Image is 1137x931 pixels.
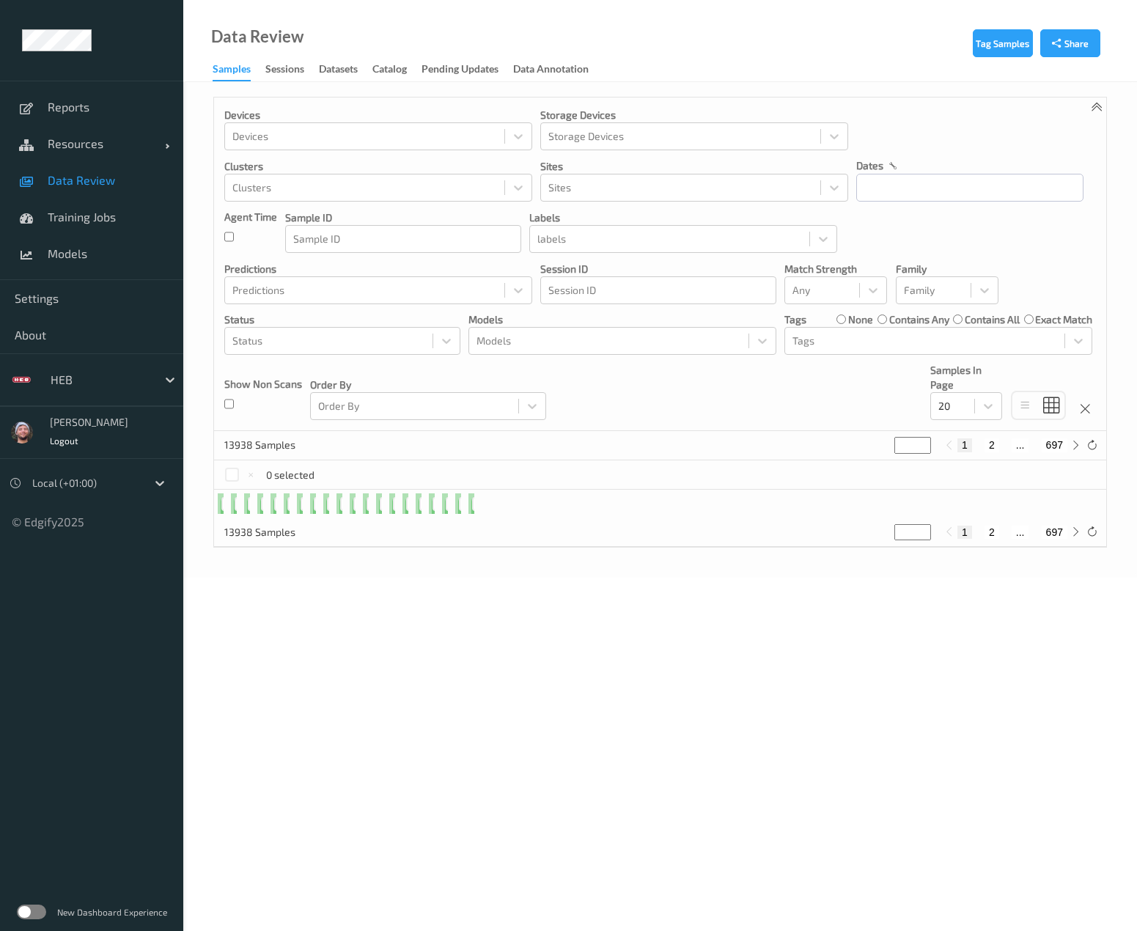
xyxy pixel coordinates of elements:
[310,378,546,392] p: Order By
[224,210,277,224] p: Agent Time
[265,59,319,80] a: Sessions
[265,62,304,80] div: Sessions
[985,438,999,452] button: 2
[319,59,372,80] a: Datasets
[224,438,334,452] p: 13938 Samples
[224,377,302,391] p: Show Non Scans
[1042,526,1067,539] button: 697
[930,363,1002,392] p: Samples In Page
[224,525,334,540] p: 13938 Samples
[1040,29,1100,57] button: Share
[540,262,776,276] p: Session ID
[957,526,972,539] button: 1
[422,59,513,80] a: Pending Updates
[965,312,1020,327] label: contains all
[285,210,521,225] p: Sample ID
[1042,438,1067,452] button: 697
[224,159,532,174] p: Clusters
[468,312,776,327] p: Models
[529,210,837,225] p: labels
[848,312,873,327] label: none
[224,108,532,122] p: Devices
[973,29,1033,57] button: Tag Samples
[372,62,407,80] div: Catalog
[889,312,949,327] label: contains any
[513,62,589,80] div: Data Annotation
[319,62,358,80] div: Datasets
[1035,312,1092,327] label: exact match
[957,438,972,452] button: 1
[1012,526,1029,539] button: ...
[372,59,422,80] a: Catalog
[422,62,498,80] div: Pending Updates
[224,312,460,327] p: Status
[896,262,998,276] p: Family
[784,262,887,276] p: Match Strength
[1012,438,1029,452] button: ...
[213,62,251,81] div: Samples
[540,108,848,122] p: Storage Devices
[266,468,314,482] p: 0 selected
[784,312,806,327] p: Tags
[224,262,532,276] p: Predictions
[856,158,883,173] p: dates
[540,159,848,174] p: Sites
[211,29,303,44] div: Data Review
[985,526,999,539] button: 2
[513,59,603,80] a: Data Annotation
[213,59,265,81] a: Samples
